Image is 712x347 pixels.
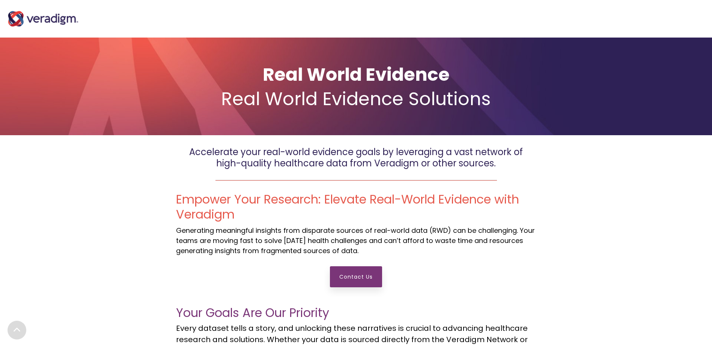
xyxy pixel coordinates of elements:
span: Real World Evidence [263,62,450,87]
span: Empower Your Research: Elevate Real-World Evidence with Veradigm [176,191,519,223]
a: Contact Us [330,266,382,287]
img: Veradigm Logo [6,4,81,34]
span: Accelerate your real-world evidence goals by leveraging a vast network of high-quality healthcare... [189,146,523,169]
p: Generating meaningful insights from disparate sources of real-world data (RWD) can be challenging... [176,225,536,256]
span: Your Goals Are Our Priority [176,304,329,321]
span: Real World Evidence Solutions [221,86,491,112]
